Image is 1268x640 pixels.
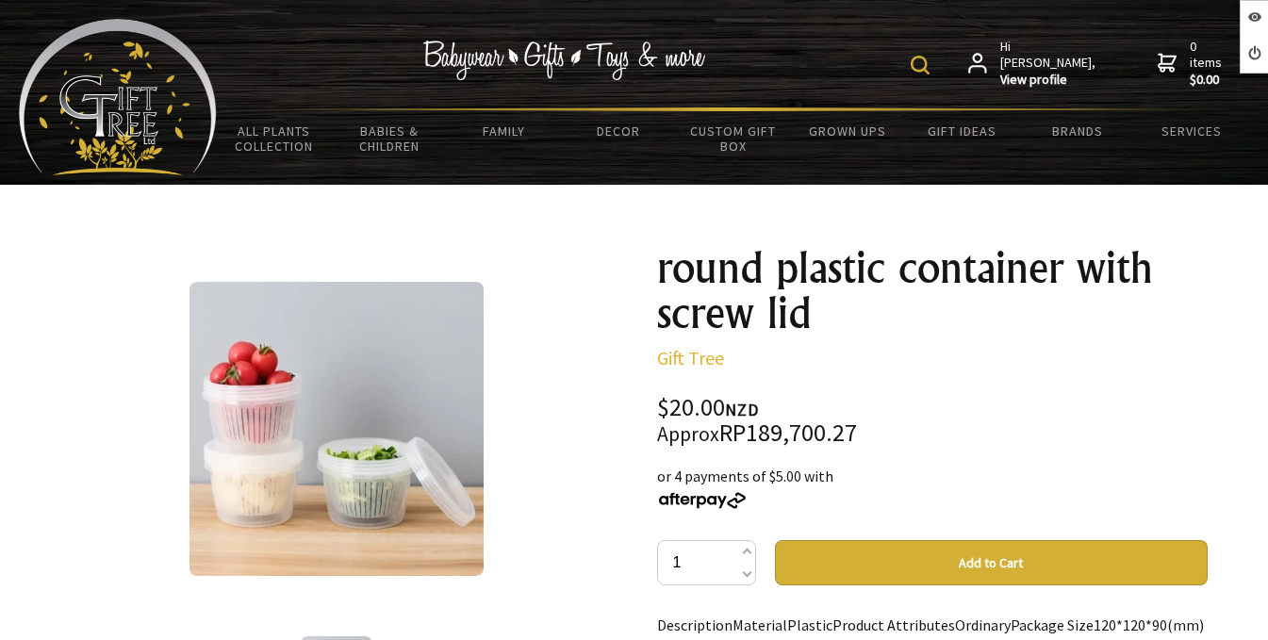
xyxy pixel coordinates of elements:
span: 0 items [1190,38,1226,89]
a: Hi [PERSON_NAME],View profile [968,39,1097,89]
a: Grown Ups [790,111,905,151]
a: Brands [1020,111,1135,151]
div: or 4 payments of $5.00 with [657,465,1208,510]
img: Babyware - Gifts - Toys and more... [19,19,217,175]
a: Family [446,111,561,151]
button: Add to Cart [775,540,1208,585]
small: Approx [657,421,719,447]
a: Custom Gift Box [676,111,791,166]
img: Afterpay [657,492,748,509]
a: All Plants Collection [217,111,332,166]
a: Gift Tree [657,346,724,369]
span: Hi [PERSON_NAME], [1000,39,1097,89]
a: Babies & Children [332,111,447,166]
img: round plastic container with screw lid [189,282,484,576]
span: NZD [725,399,759,420]
a: 0 items$0.00 [1158,39,1226,89]
strong: $0.00 [1190,72,1226,89]
h1: round plastic container with screw lid [657,245,1208,336]
a: Services [1134,111,1249,151]
img: product search [911,56,930,74]
a: Decor [561,111,676,151]
img: Babywear - Gifts - Toys & more [422,41,705,80]
a: Gift Ideas [905,111,1020,151]
strong: View profile [1000,72,1097,89]
div: $20.00 RP189,700.27 [657,396,1208,446]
